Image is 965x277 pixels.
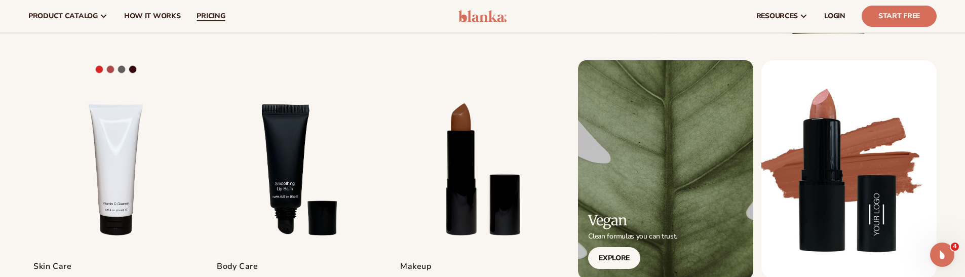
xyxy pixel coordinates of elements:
span: pricing [197,12,225,20]
span: resources [756,12,798,20]
a: Explore [588,247,640,269]
span: How It Works [124,12,181,20]
a: Start Free [862,6,937,27]
span: LOGIN [824,12,845,20]
span: 4 [951,243,959,251]
img: logo [458,10,507,22]
p: Clean formulas you can trust. [588,232,677,241]
h2: Vegan [588,212,677,229]
iframe: Intercom live chat [930,243,954,267]
span: product catalog [28,12,98,20]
